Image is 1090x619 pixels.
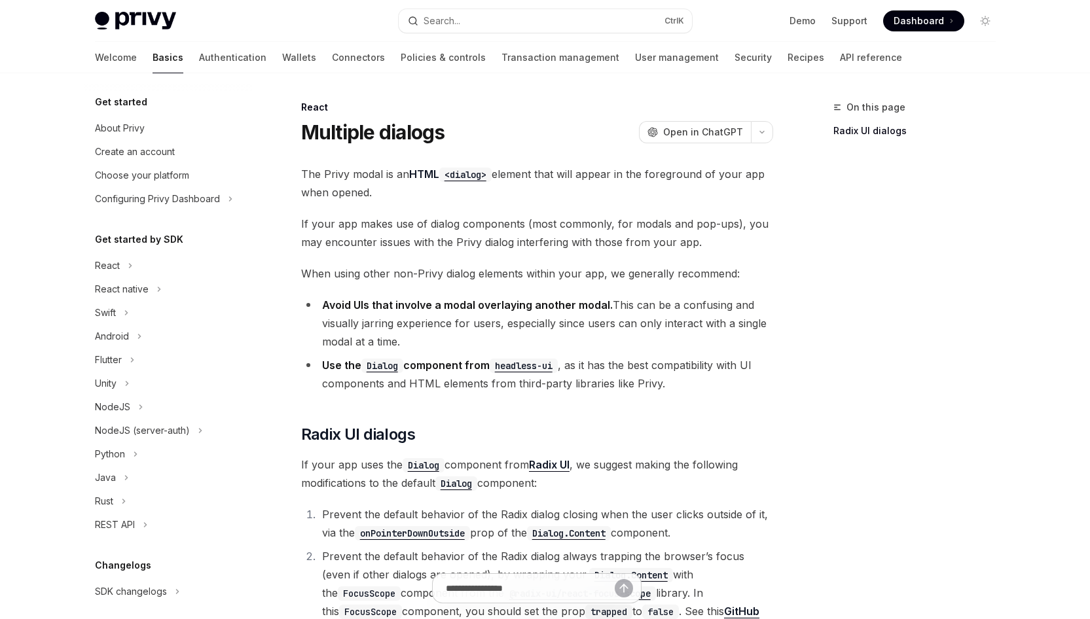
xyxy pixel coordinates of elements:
[435,476,477,491] code: Dialog
[95,144,175,160] div: Create an account
[361,359,403,373] code: Dialog
[301,215,773,251] span: If your app makes use of dialog components (most commonly, for modals and pop-ups), you may encou...
[84,489,252,513] button: Toggle Rust section
[735,42,772,73] a: Security
[84,277,252,301] button: Toggle React native section
[894,14,944,27] span: Dashboard
[435,476,477,489] a: Dialog
[84,372,252,395] button: Toggle Unity section
[95,42,137,73] a: Welcome
[527,526,611,539] a: Dialog.Content
[664,16,684,26] span: Ctrl K
[840,42,902,73] a: API reference
[361,359,403,372] a: Dialog
[84,419,252,442] button: Toggle NodeJS (server-auth) section
[84,395,252,419] button: Toggle NodeJS section
[84,254,252,277] button: Toggle React section
[790,14,816,27] a: Demo
[95,328,129,344] div: Android
[84,301,252,325] button: Toggle Swift section
[501,42,619,73] a: Transaction management
[635,42,719,73] a: User management
[95,191,220,207] div: Configuring Privy Dashboard
[355,526,470,540] code: onPointerDownOutside
[332,42,385,73] a: Connectors
[301,101,773,114] div: React
[322,298,613,311] strong: Avoid UIs that involve a modal overlaying another modal.
[587,568,673,581] a: Dialog.Content
[403,458,445,471] a: Dialog
[95,446,125,462] div: Python
[846,99,905,115] span: On this page
[95,517,135,533] div: REST API
[439,168,492,182] code: <dialog>
[95,168,189,183] div: Choose your platform
[301,424,415,445] span: Radix UI dialogs
[615,579,633,597] button: Send message
[401,42,486,73] a: Policies & controls
[490,359,558,373] code: headless-ui
[199,42,266,73] a: Authentication
[95,12,176,30] img: light logo
[84,164,252,187] a: Choose your platform
[84,187,252,211] button: Toggle Configuring Privy Dashboard section
[589,568,673,582] code: Dialog.Content
[84,513,252,537] button: Toggle REST API section
[95,281,149,297] div: React native
[527,526,611,540] code: Dialog.Content
[95,399,130,415] div: NodeJS
[95,376,117,391] div: Unity
[301,264,773,283] span: When using other non-Privy dialog elements within your app, we generally recommend:
[831,14,867,27] a: Support
[663,126,743,139] span: Open in ChatGPT
[318,505,773,542] li: Prevent the default behavior of the Radix dialog closing when the user clicks outside of it, via ...
[84,466,252,489] button: Toggle Java section
[84,140,252,164] a: Create an account
[301,296,773,351] li: This can be a confusing and visually jarring experience for users, especially since users can onl...
[301,356,773,393] li: , as it has the best compatibility with UI components and HTML elements from third-party librarie...
[282,42,316,73] a: Wallets
[975,10,996,31] button: Toggle dark mode
[399,9,692,33] button: Open search
[95,423,190,438] div: NodeJS (server-auth)
[95,470,116,486] div: Java
[95,258,120,274] div: React
[322,359,558,372] strong: Use the component from
[301,455,773,492] span: If your app uses the component from , we suggest making the following modifications to the defaul...
[639,121,751,143] button: Open in ChatGPT
[95,120,145,136] div: About Privy
[84,116,252,140] a: About Privy
[529,458,570,471] strong: Radix UI
[355,526,470,539] a: onPointerDownOutside
[788,42,824,73] a: Recipes
[84,442,252,466] button: Toggle Python section
[301,165,773,202] span: The Privy modal is an element that will appear in the foreground of your app when opened.
[490,359,558,372] a: headless-ui
[883,10,964,31] a: Dashboard
[446,574,615,603] input: Ask a question...
[301,120,445,144] h1: Multiple dialogs
[424,13,460,29] div: Search...
[95,493,113,509] div: Rust
[84,325,252,348] button: Toggle Android section
[95,557,151,573] h5: Changelogs
[95,232,183,247] h5: Get started by SDK
[833,120,1006,141] a: Radix UI dialogs
[95,94,147,110] h5: Get started
[403,458,445,472] code: Dialog
[153,42,183,73] a: Basics
[409,168,492,181] a: HTML<dialog>
[95,584,167,599] div: SDK changelogs
[84,580,252,603] button: Toggle SDK changelogs section
[95,305,116,321] div: Swift
[84,348,252,372] button: Toggle Flutter section
[95,352,122,368] div: Flutter
[529,458,570,472] a: Radix UI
